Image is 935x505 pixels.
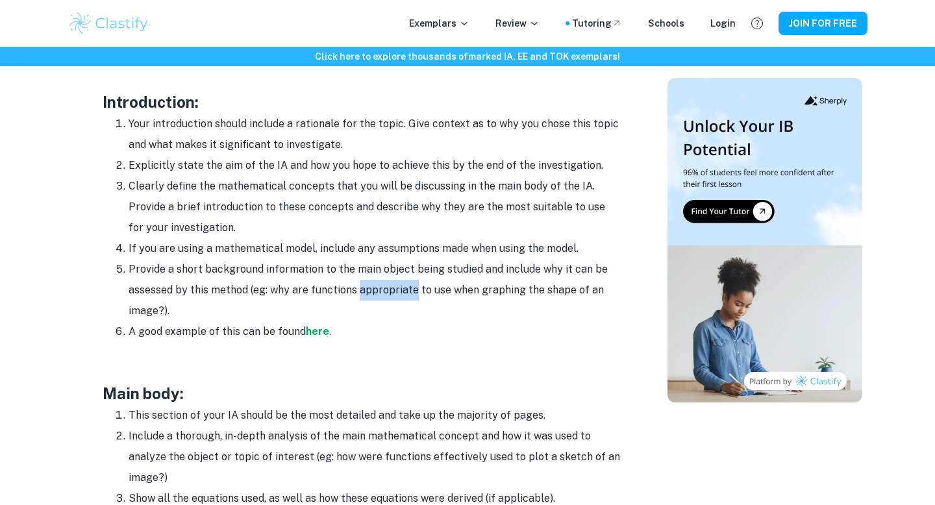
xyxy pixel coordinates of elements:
h3: Introduction: [103,90,622,114]
a: here [306,325,329,338]
img: Clastify logo [68,10,150,36]
li: Provide a short background information to the main object being studied and include why it can be... [129,259,622,321]
p: Review [495,16,540,31]
button: JOIN FOR FREE [779,12,867,35]
li: If you are using a mathematical model, include any assumptions made when using the model. [129,238,622,259]
h3: Main body: [103,382,622,405]
li: Explicitly state the aim of the IA and how you hope to achieve this by the end of the investigation. [129,155,622,176]
li: Include a thorough, in-depth analysis of the main mathematical concept and how it was used to ana... [129,426,622,488]
a: Login [710,16,736,31]
a: Tutoring [572,16,622,31]
li: A good example of this can be found . [129,321,622,342]
li: Clearly define the mathematical concepts that you will be discussing in the main body of the IA. ... [129,176,622,238]
li: This section of your IA should be the most detailed and take up the majority of pages. [129,405,622,426]
img: Thumbnail [667,78,862,402]
h6: Click here to explore thousands of marked IA, EE and TOK exemplars ! [3,49,932,64]
button: Help and Feedback [746,12,768,34]
p: Exemplars [409,16,469,31]
li: Your introduction should include a rationale for the topic. Give context as to why you chose this... [129,114,622,155]
a: Schools [648,16,684,31]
